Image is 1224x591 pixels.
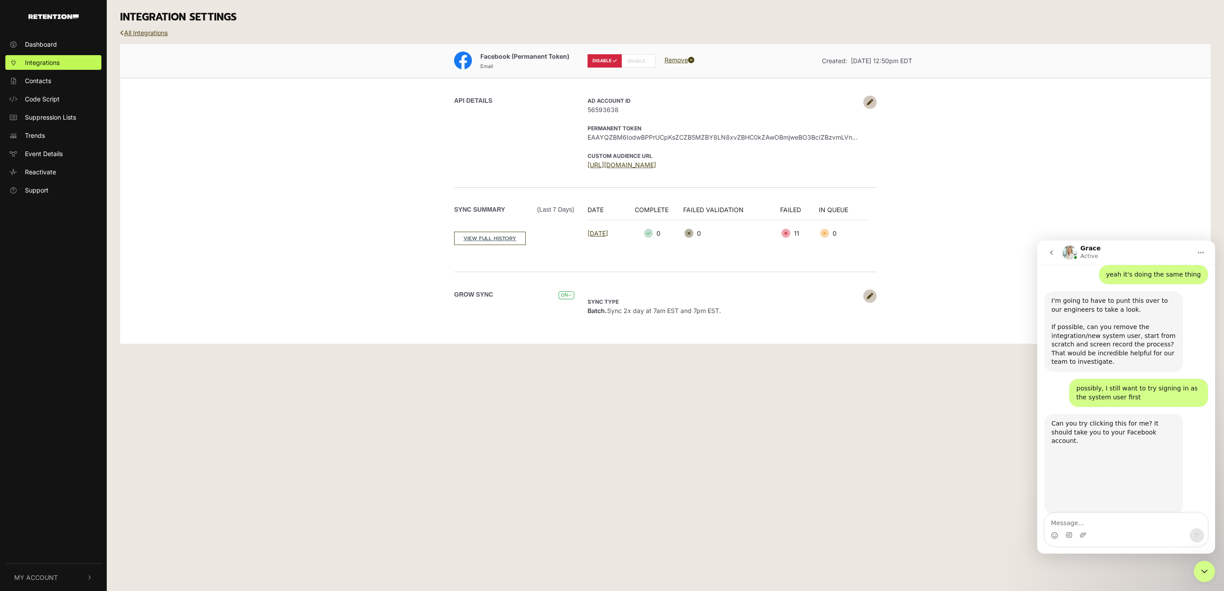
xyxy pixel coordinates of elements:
[625,205,683,220] th: COMPLETE
[5,37,101,52] a: Dashboard
[120,11,1211,24] h3: INTEGRATION SETTINGS
[5,128,101,143] a: Trends
[588,205,625,220] th: DATE
[1037,241,1215,554] iframe: Intercom live chat
[454,52,472,69] img: Facebook (Permanent Token)
[537,205,574,214] span: (Last 7 days)
[559,291,574,300] span: ON
[5,55,101,70] a: Integrations
[819,205,870,220] th: IN QUEUE
[588,125,641,132] strong: Permanent Token
[5,165,101,179] a: Reactivate
[25,149,63,158] span: Event Details
[588,97,631,104] strong: AD Account ID
[822,57,847,64] span: Created:
[25,113,76,122] span: Suppression Lists
[25,58,60,67] span: Integrations
[621,54,656,68] label: ENABLE
[588,133,859,142] span: EAAYQZBM6IodwBPPrUCpKsZCZB5MZBY8LN8xvZBHC0kZAwOBmjweBO3BcIZBzvmLVn6LGCmQMhLC6gE7o0jcnZBsmQfRMPtZC...
[683,205,780,220] th: FAILED VALIDATION
[454,232,526,245] a: VIEW FULL HISTORY
[480,52,569,60] span: Facebook (Permanent Token)
[588,307,607,314] strong: Batch.
[664,56,694,64] a: Remove
[454,205,574,214] label: Sync Summary
[5,146,101,161] a: Event Details
[588,161,656,169] a: [URL][DOMAIN_NAME]
[588,54,622,68] label: DISABLE
[5,110,101,125] a: Suppression Lists
[588,298,721,314] span: Sync 2x day at 7am EST and 7pm EST.
[588,153,652,159] strong: CUSTOM AUDIENCE URL
[5,92,101,106] a: Code Script
[480,63,493,69] small: Email
[5,564,101,591] button: My Account
[851,57,912,64] span: [DATE] 12:50pm EDT
[5,183,101,197] a: Support
[25,76,51,85] span: Contacts
[588,229,608,237] a: [DATE]
[780,205,819,220] th: FAILED
[588,105,859,114] span: 56593638
[5,73,101,88] a: Contacts
[780,220,819,247] td: 11
[588,298,619,305] strong: Sync type
[1194,561,1215,582] iframe: Intercom live chat
[454,96,492,105] label: API DETAILS
[25,40,57,49] span: Dashboard
[683,220,780,247] td: 0
[25,185,48,195] span: Support
[25,167,56,177] span: Reactivate
[28,14,79,19] img: Retention.com
[120,29,168,36] a: All Integrations
[25,94,60,104] span: Code Script
[819,220,870,247] td: 0
[625,220,683,247] td: 0
[454,290,493,299] label: Grow Sync
[25,131,45,140] span: Trends
[14,573,58,582] span: My Account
